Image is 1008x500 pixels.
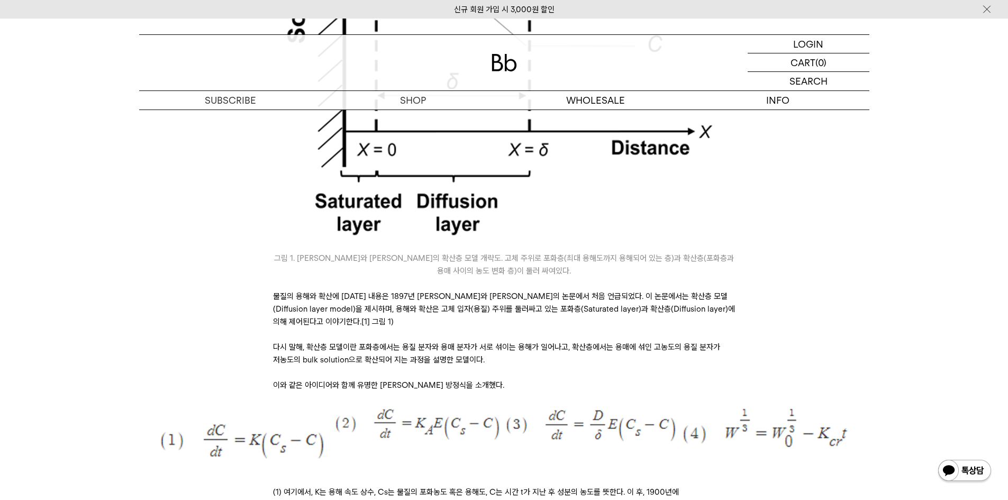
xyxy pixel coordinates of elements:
p: SEARCH [789,72,828,90]
p: 이와 같은 아이디어와 함께 유명한 [PERSON_NAME] 방정식을 소개했다. [273,379,735,392]
i: 그림 1. [PERSON_NAME]와 [PERSON_NAME]의 확산층 모델 개략도. 고체 주위로 포화층(최대 용해도까지 용해되어 있는 층)과 확산층(포화층과 용매 사이의 농... [273,252,735,277]
a: SUBSCRIBE [139,91,322,110]
a: CART (0) [748,53,869,72]
img: 5_162002.png [504,404,678,446]
img: 6_162012.png [678,404,853,454]
a: 신규 회원 가입 시 3,000원 할인 [454,5,555,14]
p: 물질의 용해와 확산에 [DATE] 내용은 1897년 [PERSON_NAME]와 [PERSON_NAME]의 논문에서 처음 언급되었다. 이 논문에서는 확산층 모델(Diffusio... [273,290,735,328]
p: CART [791,53,815,71]
p: INFO [687,91,869,110]
img: 카카오톡 채널 1:1 채팅 버튼 [937,459,992,484]
a: SHOP [322,91,504,110]
p: WHOLESALE [504,91,687,110]
a: LOGIN [748,35,869,53]
p: LOGIN [793,35,823,53]
img: 3_161924.png [155,417,330,467]
p: 다시 말해, 확산층 모델이란 포화층에서는 용질 분자와 용매 분자가 서로 섞이는 용해가 일어나고, 확산층에서는 용매에 섞인 고농도의 용질 분자가 저농도의 bulk solutio... [273,341,735,366]
img: 로고 [492,54,517,71]
img: 4_161936.png [330,404,504,447]
p: (0) [815,53,827,71]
